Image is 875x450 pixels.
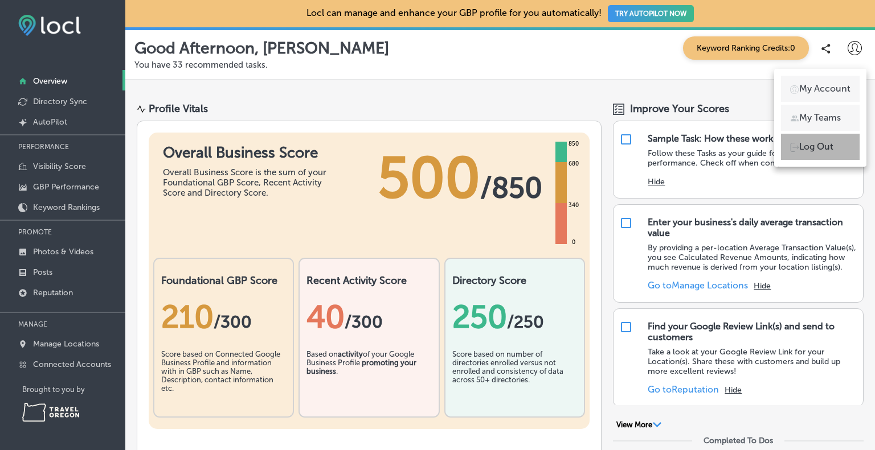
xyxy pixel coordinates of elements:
[33,162,86,171] p: Visibility Score
[33,182,99,192] p: GBP Performance
[799,111,841,125] p: My Teams
[799,140,833,154] p: Log Out
[33,203,100,212] p: Keyword Rankings
[799,82,851,96] p: My Account
[18,15,81,36] img: fda3e92497d09a02dc62c9cd864e3231.png
[33,97,87,106] p: Directory Sync
[781,105,860,131] a: My Teams
[22,385,125,394] p: Brought to you by
[33,76,67,86] p: Overview
[33,247,93,257] p: Photos & Videos
[781,134,860,160] a: Log Out
[608,5,694,22] button: TRY AUTOPILOT NOW
[33,288,73,298] p: Reputation
[781,76,860,102] a: My Account
[33,339,99,349] p: Manage Locations
[33,360,111,369] p: Connected Accounts
[33,267,52,277] p: Posts
[33,117,67,127] p: AutoPilot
